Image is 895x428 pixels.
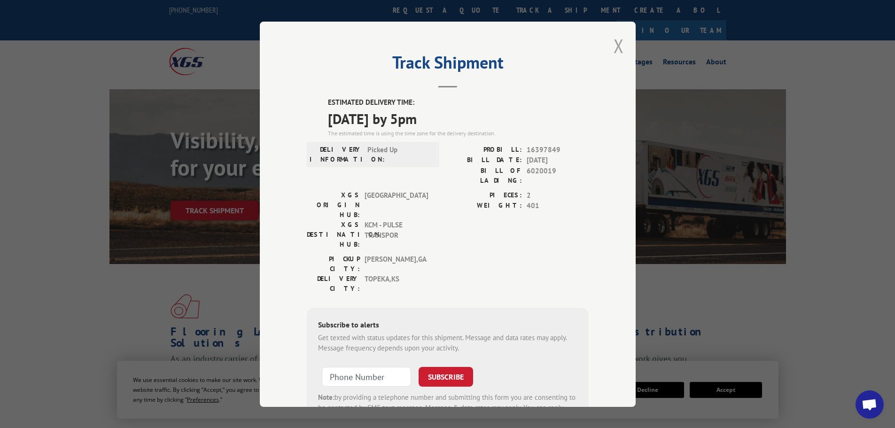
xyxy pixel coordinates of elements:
[318,332,577,353] div: Get texted with status updates for this shipment. Message and data rates may apply. Message frequ...
[322,366,411,386] input: Phone Number
[328,129,589,137] div: The estimated time is using the time zone for the delivery destination.
[448,155,522,166] label: BILL DATE:
[365,190,428,219] span: [GEOGRAPHIC_DATA]
[365,254,428,273] span: [PERSON_NAME] , GA
[856,390,884,419] a: Open chat
[448,144,522,155] label: PROBILL:
[527,201,589,211] span: 401
[310,144,363,164] label: DELIVERY INFORMATION:
[614,33,624,58] button: Close modal
[307,273,360,293] label: DELIVERY CITY:
[448,165,522,185] label: BILL OF LADING:
[365,219,428,249] span: KCM - PULSE TRANSPOR
[328,97,589,108] label: ESTIMATED DELIVERY TIME:
[307,219,360,249] label: XGS DESTINATION HUB:
[448,190,522,201] label: PIECES:
[448,201,522,211] label: WEIGHT:
[365,273,428,293] span: TOPEKA , KS
[318,392,577,424] div: by providing a telephone number and submitting this form you are consenting to be contacted by SM...
[527,144,589,155] span: 16397849
[307,190,360,219] label: XGS ORIGIN HUB:
[527,165,589,185] span: 6020019
[527,155,589,166] span: [DATE]
[318,392,335,401] strong: Note:
[527,190,589,201] span: 2
[419,366,473,386] button: SUBSCRIBE
[307,254,360,273] label: PICKUP CITY:
[367,144,431,164] span: Picked Up
[318,319,577,332] div: Subscribe to alerts
[307,56,589,74] h2: Track Shipment
[328,108,589,129] span: [DATE] by 5pm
